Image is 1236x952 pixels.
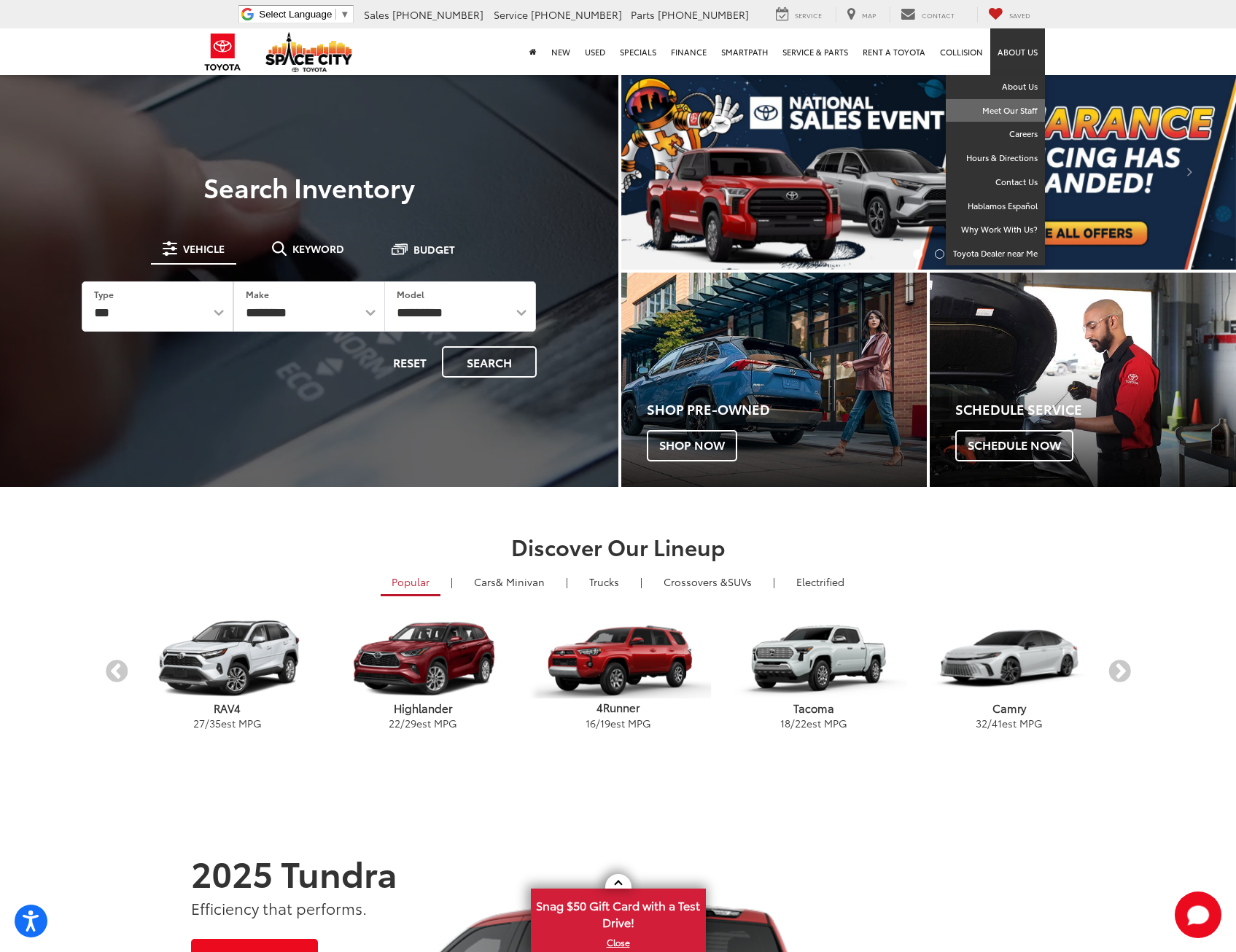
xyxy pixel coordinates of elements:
[716,701,912,716] p: Tacoma
[447,574,456,589] li: |
[1009,10,1030,20] span: Saved
[521,700,716,715] p: 4Runner
[912,701,1107,716] p: Camry
[621,273,928,487] a: Shop Pre-Owned Shop Now
[496,574,545,589] span: & Minivan
[442,346,537,378] button: Search
[922,10,955,20] span: Contact
[992,716,1002,730] span: 41
[61,172,557,201] h3: Search Inventory
[381,346,439,378] button: Reset
[531,7,622,22] span: [PHONE_NUMBER]
[364,7,389,22] span: Sales
[183,243,225,254] span: Vehicle
[990,28,1045,75] a: About Us
[193,716,205,730] span: 27
[913,249,922,259] li: Go to slide number 1.
[1175,891,1221,938] svg: Start Chat
[855,28,933,75] a: Rent a Toyota
[664,574,728,589] span: Crossovers &
[195,28,250,76] img: Toyota
[647,430,737,461] span: Shop Now
[946,218,1045,242] a: Why Work With Us?
[259,9,332,20] span: Select Language
[631,7,655,22] span: Parts
[664,28,714,75] a: Finance
[1143,102,1236,241] button: Click to view next picture.
[522,28,544,75] a: Home
[259,9,349,20] a: Select Language​
[191,847,397,897] strong: 2025 Tundra
[340,9,349,20] span: ▼
[562,574,572,589] li: |
[765,7,833,23] a: Service
[621,102,714,241] button: Click to view previous picture.
[389,716,400,730] span: 22
[392,7,483,22] span: [PHONE_NUMBER]
[933,28,990,75] a: Collision
[977,7,1041,23] a: My Saved Vehicles
[658,7,749,22] span: [PHONE_NUMBER]
[600,716,610,730] span: 19
[946,75,1045,99] a: About Us
[946,242,1045,265] a: Toyota Dealer near Me
[578,569,630,594] a: Trucks
[946,171,1045,195] a: Contact Us
[586,716,596,730] span: 16
[265,32,353,72] img: Space City Toyota
[1107,659,1132,684] button: Next
[935,249,944,259] li: Go to slide number 2.
[330,619,516,698] img: Toyota Highlander
[946,195,1045,219] a: Hablamos Español
[130,701,325,716] p: RAV4
[930,273,1236,487] div: Toyota
[405,716,416,730] span: 29
[862,10,876,20] span: Map
[292,243,344,254] span: Keyword
[716,716,912,730] p: / est MPG
[463,569,556,594] a: Cars
[381,569,440,596] a: Popular
[325,716,521,730] p: / est MPG
[130,716,325,730] p: / est MPG
[104,534,1132,558] h2: Discover Our Lineup
[976,716,987,730] span: 32
[1175,891,1221,938] button: Toggle Chat Window
[578,28,613,75] a: Used
[955,430,1073,461] span: Schedule Now
[494,7,528,22] span: Service
[785,569,855,594] a: Electrified
[647,402,928,417] h4: Shop Pre-Owned
[613,28,664,75] a: Specials
[795,716,806,730] span: 22
[521,716,716,730] p: / est MPG
[246,288,269,300] label: Make
[544,28,578,75] a: New
[525,619,711,698] img: Toyota 4Runner
[397,288,424,300] label: Model
[916,619,1102,698] img: Toyota Camry
[955,402,1236,417] h4: Schedule Service
[714,28,775,75] a: SmartPath
[930,273,1236,487] a: Schedule Service Schedule Now
[209,716,221,730] span: 35
[325,701,521,716] p: Highlander
[720,619,906,698] img: Toyota Tacoma
[946,99,1045,123] a: Meet Our Staff
[532,890,704,935] span: Snag $50 Gift Card with a Test Drive!
[637,574,646,589] li: |
[836,7,887,23] a: Map
[946,147,1045,171] a: Hours & Directions
[946,122,1045,147] a: Careers
[413,244,455,254] span: Budget
[769,574,779,589] li: |
[104,606,1132,738] aside: carousel
[191,897,1044,918] p: Efficiency that performs.
[775,28,855,75] a: Service & Parts
[621,273,928,487] div: Toyota
[780,716,790,730] span: 18
[912,716,1107,730] p: / est MPG
[795,10,822,20] span: Service
[134,619,320,698] img: Toyota RAV4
